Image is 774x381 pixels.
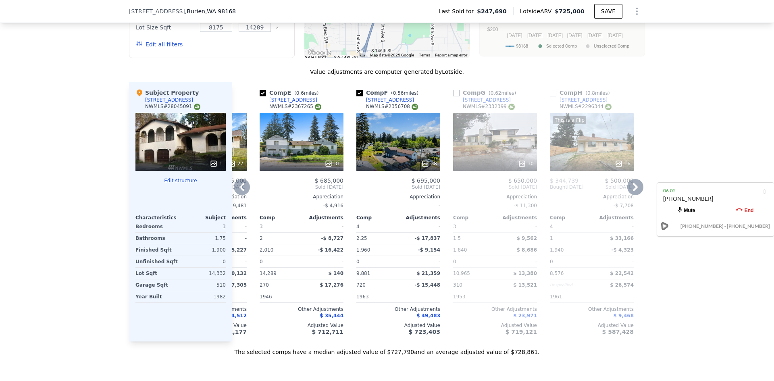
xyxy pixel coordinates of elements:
[614,203,634,208] span: -$ 7,708
[356,322,440,329] div: Adjusted Value
[550,224,553,229] span: 4
[205,8,236,15] span: , WA 98168
[550,271,564,276] span: 8,576
[356,291,397,302] div: 1963
[356,233,397,244] div: 2.25
[587,33,603,38] text: [DATE]
[328,271,343,276] span: $ 140
[453,322,537,329] div: Adjusted Value
[360,53,365,56] button: Keyboard shortcuts
[260,271,277,276] span: 14,289
[320,313,343,319] span: $ 35,444
[546,44,577,49] text: Selected Comp
[629,3,645,19] button: Show Options
[453,89,519,97] div: Comp G
[393,90,404,96] span: 0.56
[366,97,414,103] div: [STREET_ADDRESS]
[356,259,360,264] span: 0
[315,104,321,110] img: NWMLS Logo
[550,233,590,244] div: 1
[412,177,440,184] span: $ 695,000
[550,259,553,264] span: 0
[550,97,608,103] a: [STREET_ADDRESS]
[550,214,592,221] div: Comp
[260,247,273,253] span: 2,010
[260,233,300,244] div: 2
[593,221,634,232] div: -
[487,27,498,32] text: $200
[260,89,322,97] div: Comp E
[553,116,586,124] div: This is a Flip
[550,279,590,291] div: Unspecified
[260,184,343,190] span: Sold [DATE]
[550,184,584,190] div: [DATE]
[527,33,543,38] text: [DATE]
[477,7,507,15] span: $247,690
[356,271,370,276] span: 9,881
[303,291,343,302] div: -
[135,291,179,302] div: Year Built
[593,291,634,302] div: -
[518,160,534,168] div: 30
[497,221,537,232] div: -
[587,90,595,96] span: 0.8
[356,200,440,211] div: -
[356,247,370,253] span: 1,960
[435,53,467,57] a: Report a map error
[135,256,179,267] div: Unfinished Sqft
[145,103,200,110] div: NWMLS # 28045091
[453,282,462,288] span: 310
[260,322,343,329] div: Adjusted Value
[228,160,243,168] div: 27
[516,44,528,49] text: 98168
[414,282,440,288] span: -$ 15,448
[463,103,515,110] div: NWMLS # 2332399
[506,329,537,335] span: $ 719,121
[608,33,623,38] text: [DATE]
[550,184,567,190] span: Bought
[550,194,634,200] div: Appreciation
[495,214,537,221] div: Adjustments
[194,104,200,110] img: NWMLS Logo
[453,271,470,276] span: 10,965
[136,40,183,48] button: Edit all filters
[605,177,634,184] span: $ 500,000
[276,26,279,29] button: Clear
[550,322,634,329] div: Adjusted Value
[260,259,263,264] span: 0
[453,291,493,302] div: 1953
[260,194,343,200] div: Appreciation
[129,341,645,356] div: The selected comps have a median adjusted value of $727,790 and an average adjusted value of $728...
[615,160,630,168] div: 16
[582,90,613,96] span: ( miles)
[610,282,634,288] span: $ 26,574
[182,268,226,279] div: 14,332
[318,247,343,253] span: -$ 16,422
[514,203,537,208] span: -$ 11,300
[260,97,317,103] a: [STREET_ADDRESS]
[555,8,585,15] span: $725,000
[135,268,179,279] div: Lot Sqft
[560,97,608,103] div: [STREET_ADDRESS]
[453,247,467,253] span: 1,840
[356,224,360,229] span: 4
[614,313,634,319] span: $ 9,468
[594,4,622,19] button: SAVE
[296,90,304,96] span: 0.6
[210,160,223,168] div: 1
[453,194,537,200] div: Appreciation
[303,221,343,232] div: -
[306,48,333,58] a: Open this area in Google Maps (opens a new window)
[610,235,634,241] span: $ 33,166
[409,329,440,335] span: $ 723,403
[227,203,247,208] span: -$ 9,481
[135,244,179,256] div: Finished Sqft
[497,256,537,267] div: -
[182,233,226,244] div: 1.75
[185,7,236,15] span: , Burien
[550,291,590,302] div: 1961
[398,214,440,221] div: Adjustments
[269,97,317,103] div: [STREET_ADDRESS]
[547,33,563,38] text: [DATE]
[129,68,645,76] div: Value adjustments are computer generated by Lotside .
